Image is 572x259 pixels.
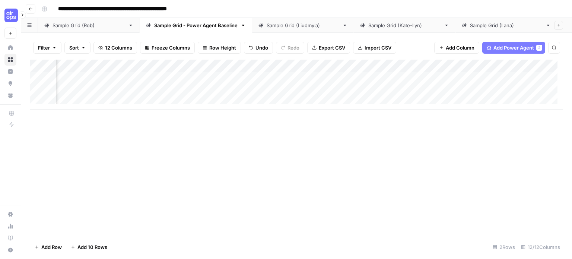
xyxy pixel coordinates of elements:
span: 12 Columns [105,44,132,51]
button: Export CSV [307,42,350,54]
div: Sample Grid ([PERSON_NAME]) [368,22,441,29]
span: 2 [538,45,540,51]
span: Row Height [209,44,236,51]
span: Add Row [41,243,62,251]
a: Usage [4,220,16,232]
div: 2 Rows [490,241,518,253]
button: Import CSV [353,42,396,54]
button: Help + Support [4,244,16,256]
a: Learning Hub [4,232,16,244]
div: Sample Grid ([PERSON_NAME]) [470,22,543,29]
button: Add 10 Rows [66,241,112,253]
div: 12/12 Columns [518,241,563,253]
span: Export CSV [319,44,345,51]
span: Sort [69,44,79,51]
a: Home [4,42,16,54]
span: Add Power Agent [493,44,534,51]
a: Sample Grid - Power Agent Baseline [140,18,252,33]
button: Add Power Agent2 [482,42,545,54]
div: 2 [536,45,542,51]
button: Add Column [434,42,479,54]
button: Workspace: September Cohort [4,6,16,25]
button: Filter [33,42,61,54]
a: Your Data [4,89,16,101]
button: 12 Columns [93,42,137,54]
div: Sample Grid ([PERSON_NAME]) [53,22,125,29]
img: September Cohort Logo [4,9,18,22]
a: Opportunities [4,78,16,89]
span: Filter [38,44,50,51]
a: Sample Grid ([PERSON_NAME]) [455,18,557,33]
button: Undo [244,42,273,54]
div: Sample Grid - Power Agent Baseline [154,22,238,29]
button: Freeze Columns [140,42,195,54]
span: Freeze Columns [152,44,190,51]
a: Sample Grid ([PERSON_NAME]) [354,18,455,33]
span: Import CSV [365,44,391,51]
span: Add 10 Rows [77,243,107,251]
span: Undo [255,44,268,51]
a: Sample Grid ([PERSON_NAME]) [38,18,140,33]
button: Add Row [30,241,66,253]
button: Sort [64,42,90,54]
a: Sample Grid ([PERSON_NAME]) [252,18,354,33]
button: Redo [276,42,304,54]
a: Browse [4,54,16,66]
span: Add Column [446,44,474,51]
button: Row Height [198,42,241,54]
div: Sample Grid ([PERSON_NAME]) [267,22,339,29]
a: Settings [4,208,16,220]
a: Insights [4,66,16,78]
span: Redo [287,44,299,51]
